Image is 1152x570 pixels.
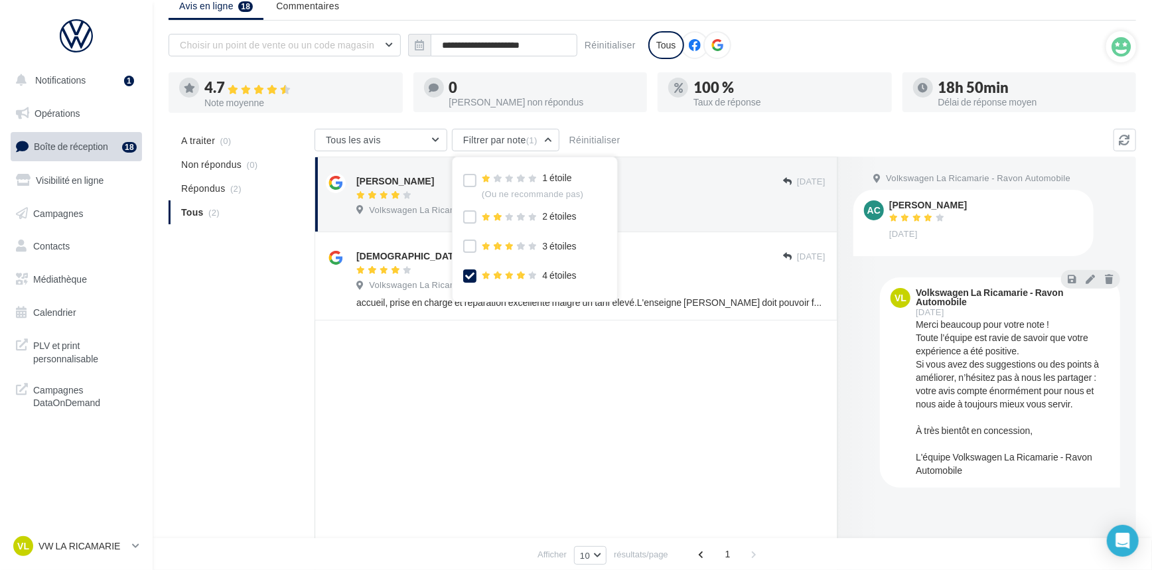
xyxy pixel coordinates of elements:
[482,188,583,200] div: (Ou ne recommande pas)
[867,204,881,217] span: Ac
[369,204,553,216] span: Volkswagen La Ricamarie - Ravon Automobile
[526,135,538,145] span: (1)
[33,207,84,218] span: Campagnes
[452,129,559,151] button: Filtrer par note(1)
[33,240,70,251] span: Contacts
[8,66,139,94] button: Notifications 1
[916,318,1110,477] div: Merci beaucoup pour votre note ! Toute l’équipe est ravie de savoir que votre expérience a été po...
[33,381,137,409] span: Campagnes DataOnDemand
[886,173,1070,184] span: Volkswagen La Ricamarie - Ravon Automobile
[938,80,1126,95] div: 18h 50min
[449,80,637,95] div: 0
[35,107,80,119] span: Opérations
[693,80,881,95] div: 100 %
[326,134,381,145] span: Tous les avis
[8,331,145,370] a: PLV et print personnalisable
[564,132,626,148] button: Réinitialiser
[180,39,374,50] span: Choisir un point de vente ou un code magasin
[916,308,944,317] span: [DATE]
[204,98,392,107] div: Note moyenne
[482,210,577,224] div: 2 étoiles
[482,269,577,283] div: 4 étoiles
[693,98,881,107] div: Taux de réponse
[580,550,590,561] span: 10
[11,534,142,559] a: VL VW LA RICAMARIE
[33,336,137,365] span: PLV et print personnalisable
[895,291,906,305] span: VL
[648,31,684,59] div: Tous
[797,251,826,263] span: [DATE]
[449,98,637,107] div: [PERSON_NAME] non répondus
[1107,525,1139,557] div: Open Intercom Messenger
[8,200,145,228] a: Campagnes
[482,171,583,200] div: 1 étoile
[574,546,607,565] button: 10
[614,548,668,561] span: résultats/page
[33,307,76,318] span: Calendrier
[8,265,145,293] a: Médiathèque
[356,296,826,309] div: accueil, prise en charge et réparation excellente malgré un tarif élevé.L'enseigne [PERSON_NAME] ...
[122,142,137,153] div: 18
[538,548,567,561] span: Afficher
[230,183,242,194] span: (2)
[181,182,226,195] span: Répondus
[8,232,145,260] a: Contacts
[369,279,553,291] span: Volkswagen La Ricamarie - Ravon Automobile
[8,167,145,194] a: Visibilité en ligne
[247,159,258,170] span: (0)
[34,141,108,152] span: Boîte de réception
[36,175,104,186] span: Visibilité en ligne
[169,34,401,56] button: Choisir un point de vente ou un code magasin
[938,98,1126,107] div: Délai de réponse moyen
[315,129,447,151] button: Tous les avis
[482,240,577,253] div: 3 étoiles
[181,158,242,171] span: Non répondus
[35,74,86,86] span: Notifications
[8,132,145,161] a: Boîte de réception18
[8,299,145,326] a: Calendrier
[17,539,29,553] span: VL
[797,176,826,188] span: [DATE]
[889,200,967,210] div: [PERSON_NAME]
[38,539,127,553] p: VW LA RICAMARIE
[220,135,232,146] span: (0)
[579,37,641,53] button: Réinitialiser
[8,100,145,127] a: Opérations
[889,228,918,240] span: [DATE]
[356,175,434,188] div: [PERSON_NAME]
[181,134,215,147] span: A traiter
[33,273,87,285] span: Médiathèque
[916,288,1107,307] div: Volkswagen La Ricamarie - Ravon Automobile
[356,249,463,263] div: [DEMOGRAPHIC_DATA]
[124,76,134,86] div: 1
[8,376,145,415] a: Campagnes DataOnDemand
[717,543,739,565] span: 1
[204,80,392,96] div: 4.7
